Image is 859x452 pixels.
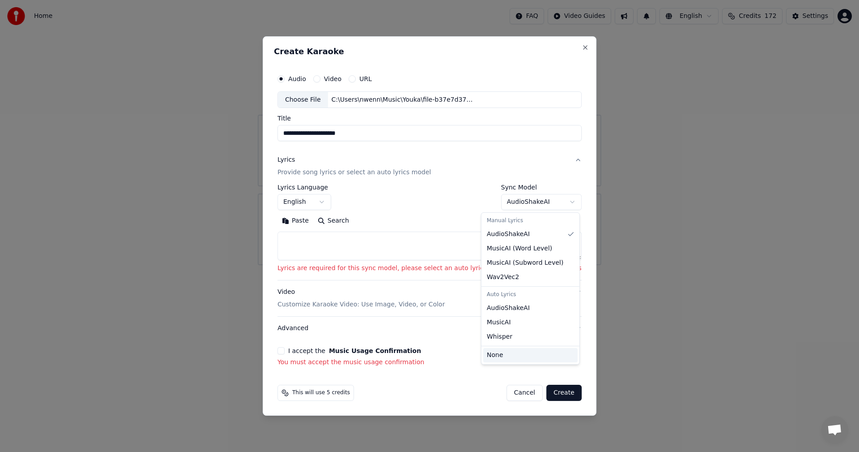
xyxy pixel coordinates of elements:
span: Whisper [487,332,512,341]
span: MusicAI ( Word Level ) [487,244,552,253]
span: None [487,351,503,360]
span: AudioShakeAI [487,230,530,239]
div: Auto Lyrics [483,288,578,301]
span: AudioShakeAI [487,304,530,313]
span: Wav2Vec2 [487,273,519,282]
span: MusicAI ( Subword Level ) [487,258,563,267]
div: Manual Lyrics [483,215,578,227]
span: MusicAI [487,318,511,327]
